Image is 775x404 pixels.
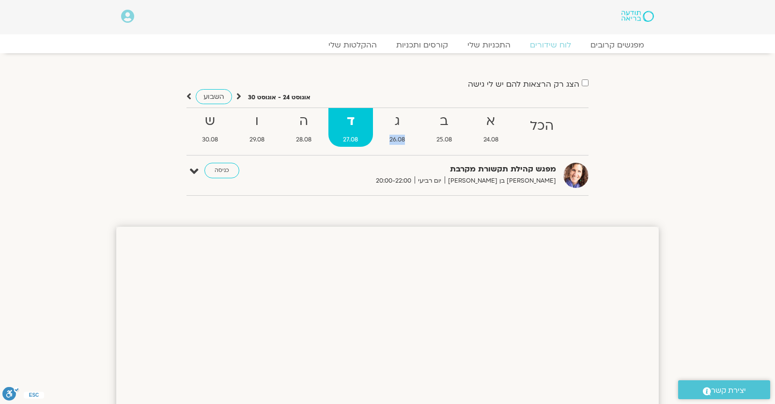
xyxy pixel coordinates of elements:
[581,40,654,50] a: מפגשים קרובים
[445,176,556,186] span: [PERSON_NAME] בן [PERSON_NAME]
[415,176,445,186] span: יום רביעי
[421,108,466,147] a: ב25.08
[187,108,233,147] a: ש30.08
[458,40,520,50] a: התכניות שלי
[421,110,466,132] strong: ב
[235,110,279,132] strong: ו
[520,40,581,50] a: לוח שידורים
[187,110,233,132] strong: ש
[281,135,326,145] span: 28.08
[468,108,513,147] a: א24.08
[711,384,746,397] span: יצירת קשר
[375,110,420,132] strong: ג
[121,40,654,50] nav: Menu
[468,135,513,145] span: 24.08
[187,135,233,145] span: 30.08
[468,110,513,132] strong: א
[235,135,279,145] span: 29.08
[235,108,279,147] a: ו29.08
[281,108,326,147] a: ה28.08
[375,108,420,147] a: ג26.08
[372,176,415,186] span: 20:00-22:00
[328,110,373,132] strong: ד
[387,40,458,50] a: קורסים ותכניות
[328,108,373,147] a: ד27.08
[678,380,770,399] a: יצירת קשר
[375,135,420,145] span: 26.08
[196,89,232,104] a: השבוע
[421,135,466,145] span: 25.08
[248,93,310,103] p: אוגוסט 24 - אוגוסט 30
[204,163,239,178] a: כניסה
[281,110,326,132] strong: ה
[328,135,373,145] span: 27.08
[515,108,568,147] a: הכל
[203,92,224,101] span: השבוע
[515,115,568,137] strong: הכל
[319,163,556,176] strong: מפגש קהילת תקשורת מקרבת
[468,80,579,89] label: הצג רק הרצאות להם יש לי גישה
[319,40,387,50] a: ההקלטות שלי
